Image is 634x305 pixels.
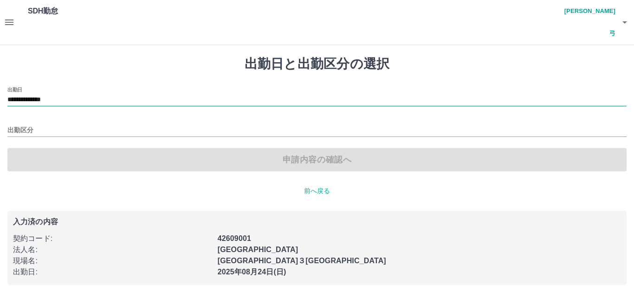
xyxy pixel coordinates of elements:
p: 出勤日 : [13,266,212,278]
h1: 出勤日と出勤区分の選択 [7,56,627,72]
b: 2025年08月24日(日) [218,268,286,276]
p: 前へ戻る [7,186,627,196]
p: 現場名 : [13,255,212,266]
label: 出勤日 [7,86,22,93]
b: 42609001 [218,234,251,242]
p: 法人名 : [13,244,212,255]
p: 契約コード : [13,233,212,244]
p: 入力済の内容 [13,218,621,226]
b: [GEOGRAPHIC_DATA] [218,246,298,253]
b: [GEOGRAPHIC_DATA]３[GEOGRAPHIC_DATA] [218,257,386,265]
